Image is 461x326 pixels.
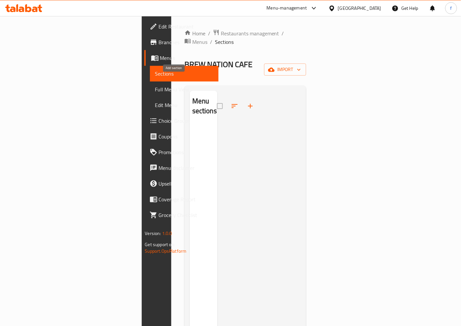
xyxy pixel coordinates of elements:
button: import [264,63,306,76]
span: Coverage Report [159,195,214,203]
span: Version: [145,229,161,238]
a: Menu disclaimer [144,160,219,176]
span: Sections [155,70,214,78]
span: Promotions [159,148,214,156]
span: 1.0.0 [162,229,172,238]
span: Upsell [159,180,214,188]
a: Coverage Report [144,191,219,207]
a: Edit Menu [150,97,219,113]
span: Coupons [159,133,214,140]
span: Full Menu View [155,85,214,93]
span: f [450,5,452,12]
div: Menu-management [267,4,307,12]
span: Restaurants management [221,29,279,37]
span: Grocery Checklist [159,211,214,219]
a: Branches [144,34,219,50]
span: Menu disclaimer [159,164,214,172]
a: Coupons [144,129,219,144]
a: Promotions [144,144,219,160]
span: Edit Restaurant [159,23,214,30]
span: Sections [215,38,234,46]
span: Edit Menu [155,101,214,109]
span: Menus [160,54,214,62]
a: Support.OpsPlatform [145,247,187,255]
a: Restaurants management [213,29,279,38]
a: Sections [150,66,219,81]
li: / [282,29,284,37]
nav: Menu sections [190,122,218,127]
span: import [269,65,301,74]
a: Menus [144,50,219,66]
a: Upsell [144,176,219,191]
nav: breadcrumb [184,29,306,46]
span: Branches [159,38,214,46]
a: Full Menu View [150,81,219,97]
a: Grocery Checklist [144,207,219,223]
span: Get support on: [145,240,175,249]
span: Choice Groups [159,117,214,125]
div: [GEOGRAPHIC_DATA] [338,5,381,12]
a: Edit Restaurant [144,19,219,34]
a: Choice Groups [144,113,219,129]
